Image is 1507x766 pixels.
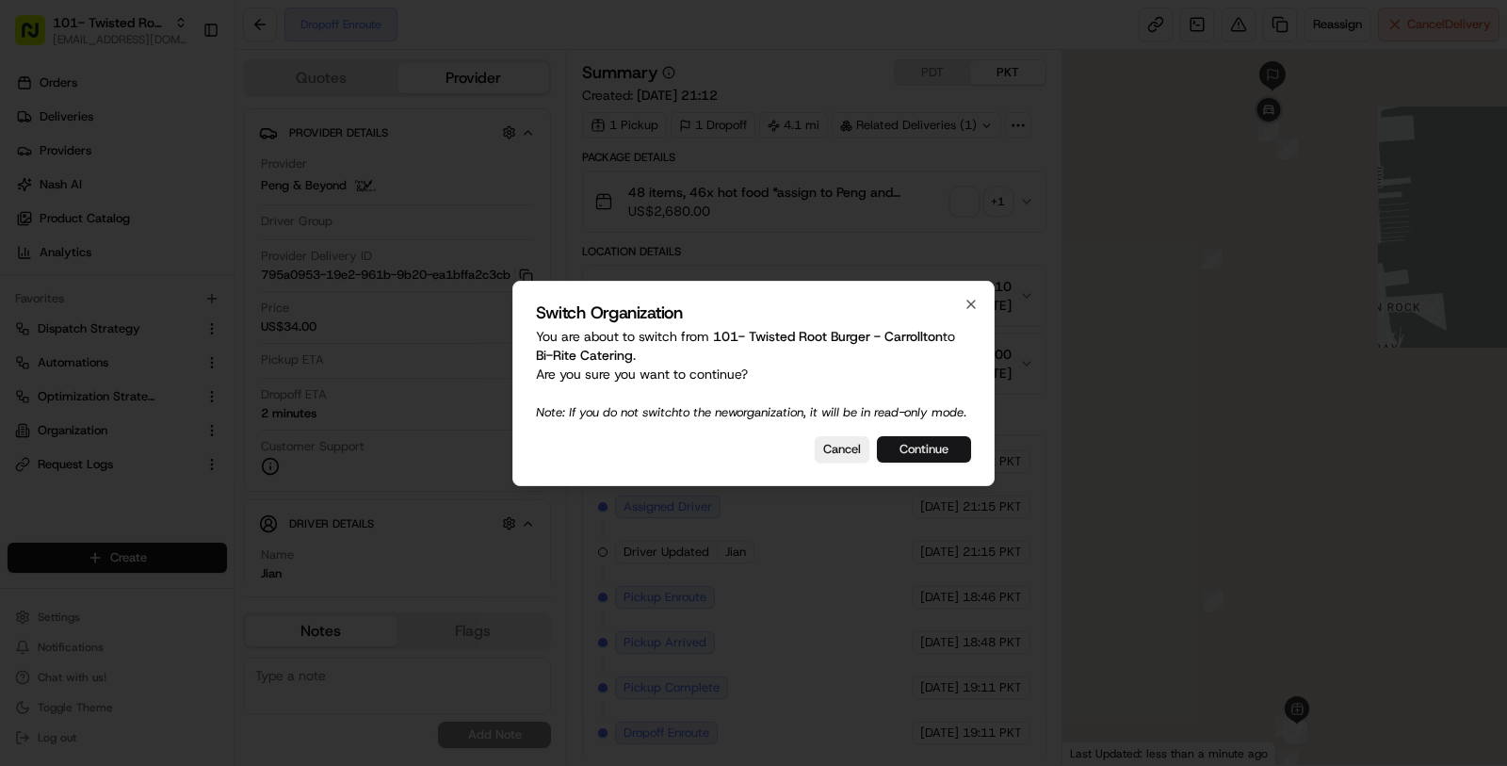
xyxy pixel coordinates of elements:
[536,404,966,420] span: Note: If you do not switch to the new organization, it will be in read-only mode.
[187,104,228,118] span: Pylon
[815,436,869,463] button: Cancel
[877,436,971,463] button: Continue
[713,328,943,345] span: 101- Twisted Root Burger - Carrollton
[536,347,633,364] span: Bi-Rite Catering
[133,103,228,118] a: Powered byPylon
[536,327,971,421] p: You are about to switch from to . Are you sure you want to continue?
[536,304,971,321] h2: Switch Organization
